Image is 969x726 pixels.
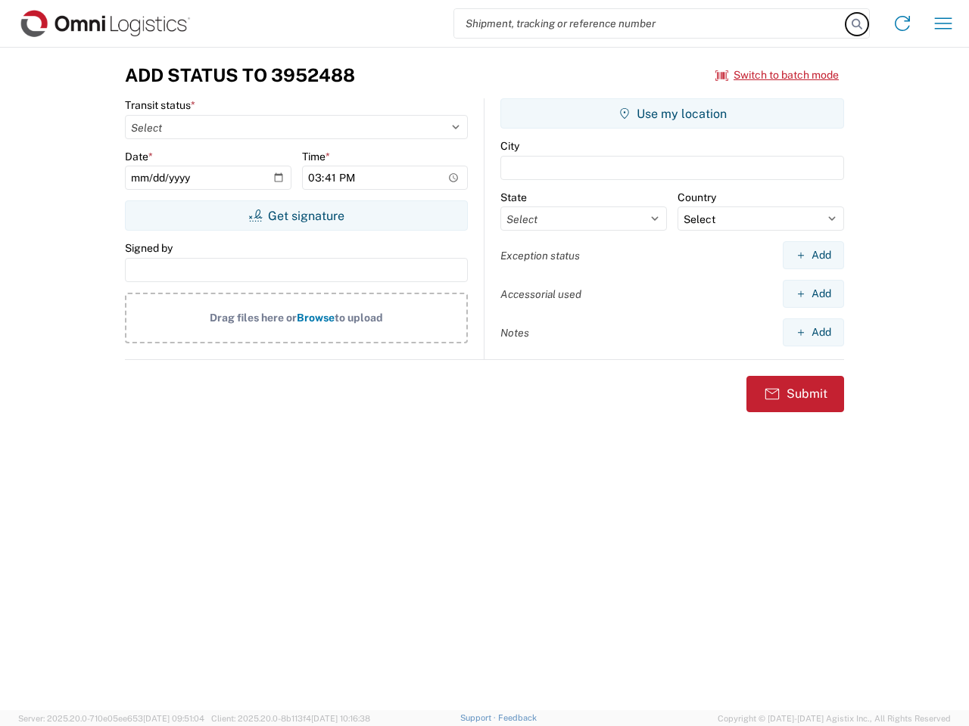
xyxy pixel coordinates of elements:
[125,241,173,255] label: Signed by
[143,714,204,723] span: [DATE] 09:51:04
[125,200,468,231] button: Get signature
[718,712,951,725] span: Copyright © [DATE]-[DATE] Agistix Inc., All Rights Reserved
[211,714,370,723] span: Client: 2025.20.0-8b113f4
[335,312,383,324] span: to upload
[783,241,844,269] button: Add
[500,287,581,301] label: Accessorial used
[498,713,537,722] a: Feedback
[715,63,839,88] button: Switch to batch mode
[500,249,580,262] label: Exception status
[18,714,204,723] span: Server: 2025.20.0-710e05ee653
[210,312,297,324] span: Drag files here or
[297,312,335,324] span: Browse
[460,713,498,722] a: Support
[783,318,844,346] button: Add
[125,64,355,86] h3: Add Status to 3952488
[302,150,330,163] label: Time
[678,191,716,204] label: Country
[125,150,153,163] label: Date
[311,714,370,723] span: [DATE] 10:16:38
[783,280,844,308] button: Add
[500,191,527,204] label: State
[500,326,529,340] label: Notes
[500,98,844,129] button: Use my location
[454,9,846,38] input: Shipment, tracking or reference number
[125,98,195,112] label: Transit status
[500,139,519,153] label: City
[746,376,844,412] button: Submit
